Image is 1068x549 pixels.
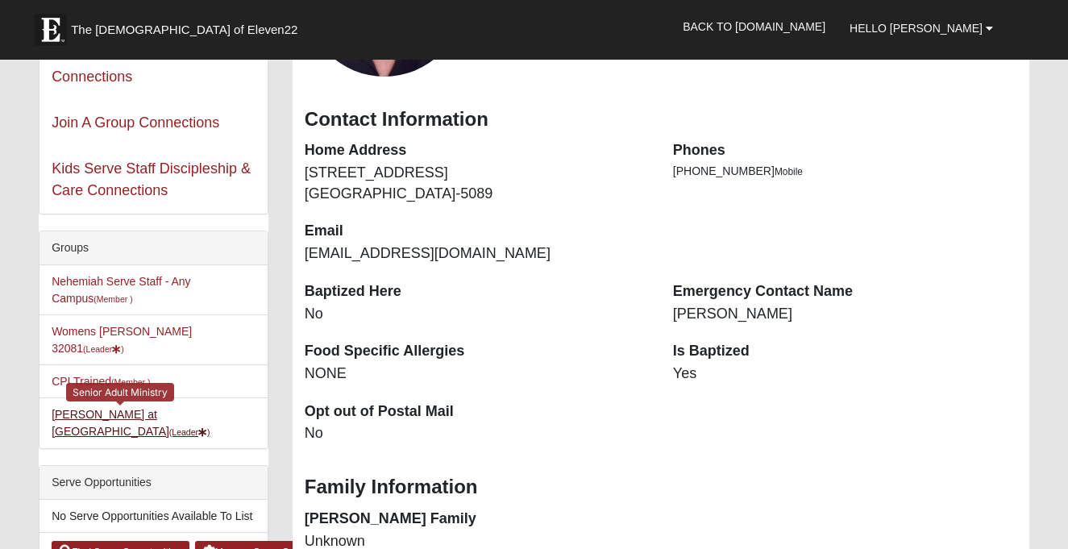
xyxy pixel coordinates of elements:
[27,6,349,46] a: The [DEMOGRAPHIC_DATA] of Eleven22
[52,160,251,198] a: Kids Serve Staff Discipleship & Care Connections
[305,509,649,530] dt: [PERSON_NAME] Family
[39,466,268,500] div: Serve Opportunities
[83,344,124,354] small: (Leader )
[305,476,1017,499] h3: Family Information
[39,231,268,265] div: Groups
[52,275,191,305] a: Nehemiah Serve Staff - Any Campus(Member )
[94,294,132,304] small: (Member )
[66,383,174,401] div: Senior Adult Ministry
[837,8,1005,48] a: Hello [PERSON_NAME]
[52,114,219,131] a: Join A Group Connections
[39,500,268,533] li: No Serve Opportunities Available To List
[305,281,649,302] dt: Baptized Here
[673,364,1017,385] dd: Yes
[673,341,1017,362] dt: Is Baptized
[305,423,649,444] dd: No
[305,108,1017,131] h3: Contact Information
[305,243,649,264] dd: [EMAIL_ADDRESS][DOMAIN_NAME]
[52,408,210,438] a: [PERSON_NAME] at [GEOGRAPHIC_DATA](Leader)
[673,140,1017,161] dt: Phones
[850,22,983,35] span: Hello [PERSON_NAME]
[71,22,297,38] span: The [DEMOGRAPHIC_DATA] of Eleven22
[305,401,649,422] dt: Opt out of Postal Mail
[305,341,649,362] dt: Food Specific Allergies
[305,304,649,325] dd: No
[671,6,837,47] a: Back to [DOMAIN_NAME]
[673,163,1017,180] li: [PHONE_NUMBER]
[673,281,1017,302] dt: Emergency Contact Name
[673,304,1017,325] dd: [PERSON_NAME]
[169,427,210,437] small: (Leader )
[305,364,649,385] dd: NONE
[111,377,150,387] small: (Member )
[305,221,649,242] dt: Email
[35,14,67,46] img: Eleven22 logo
[305,140,649,161] dt: Home Address
[52,375,150,388] a: CPI Trained(Member )
[52,325,192,355] a: Womens [PERSON_NAME] 32081(Leader)
[305,163,649,204] dd: [STREET_ADDRESS] [GEOGRAPHIC_DATA]-5089
[775,166,803,177] span: Mobile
